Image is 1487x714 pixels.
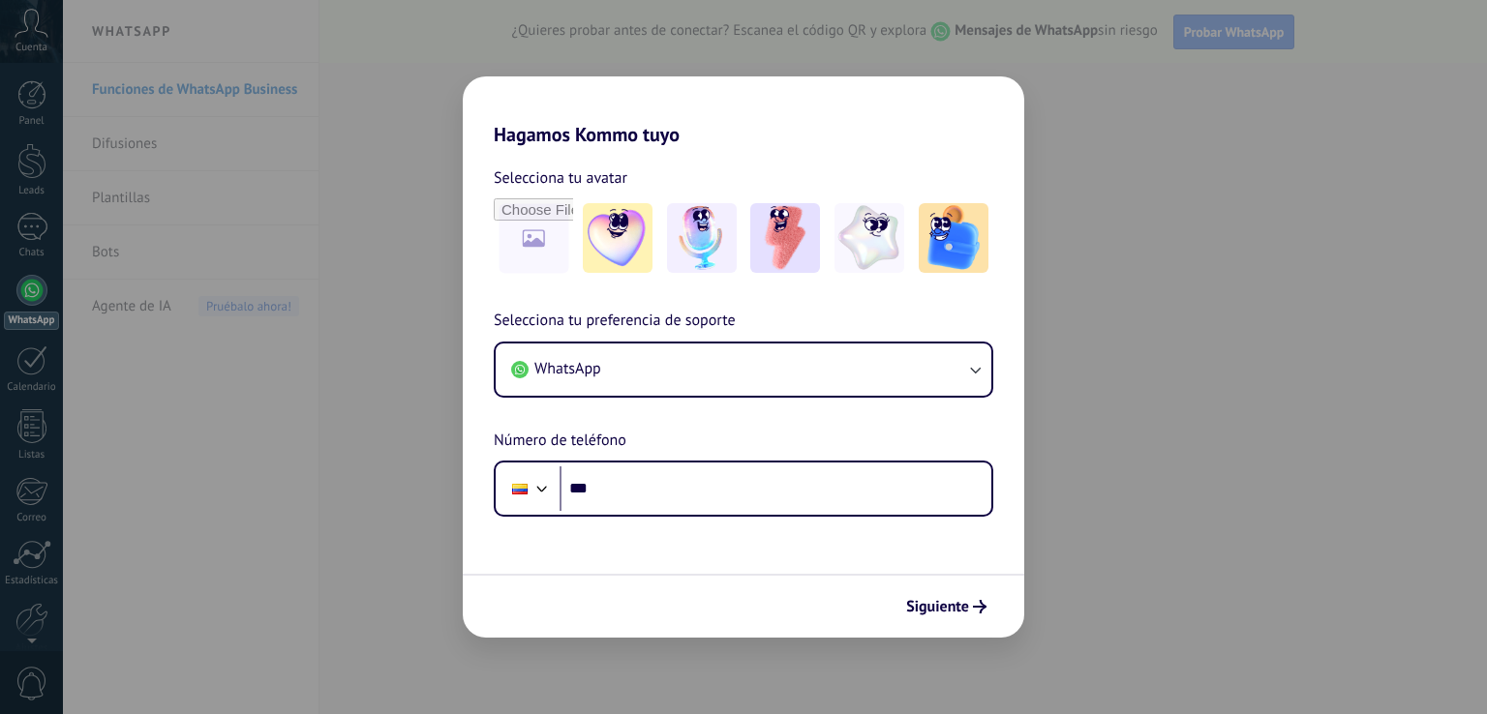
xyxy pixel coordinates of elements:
img: -1.jpeg [583,203,652,273]
span: Siguiente [906,600,969,613]
button: Siguiente [897,590,995,623]
img: -4.jpeg [835,203,904,273]
button: WhatsApp [496,343,991,396]
img: -3.jpeg [750,203,820,273]
div: Colombia: + 57 [501,468,538,509]
span: WhatsApp [534,359,601,378]
h2: Hagamos Kommo tuyo [463,76,1024,146]
img: -2.jpeg [667,203,737,273]
img: -5.jpeg [919,203,988,273]
span: Selecciona tu preferencia de soporte [494,309,736,334]
span: Número de teléfono [494,429,626,454]
span: Selecciona tu avatar [494,165,627,191]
